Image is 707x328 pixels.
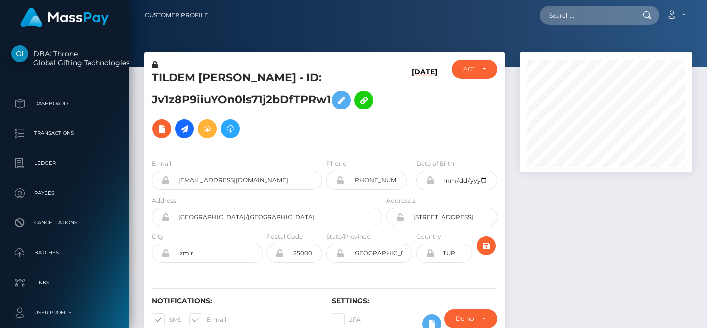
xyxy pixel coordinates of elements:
[11,275,118,290] p: Links
[20,8,109,27] img: MassPay Logo
[152,196,176,205] label: Address
[7,91,122,116] a: Dashboard
[386,196,416,205] label: Address 2
[152,313,181,326] label: SMS
[145,5,208,26] a: Customer Profile
[416,232,441,241] label: Country
[452,60,497,79] button: ACTIVE
[175,119,194,138] a: Initiate Payout
[7,49,122,67] span: DBA: Throne Global Gifting Technologies Inc
[7,181,122,206] a: Payees
[11,156,118,171] p: Ledger
[326,159,346,168] label: Phone
[540,6,633,25] input: Search...
[326,232,370,241] label: State/Province
[7,121,122,146] a: Transactions
[463,65,474,73] div: ACTIVE
[11,96,118,111] p: Dashboard
[11,216,118,230] p: Cancellations
[416,159,454,168] label: Date of Birth
[7,151,122,176] a: Ledger
[7,300,122,325] a: User Profile
[7,240,122,265] a: Batches
[456,315,474,323] div: Do not require
[11,45,28,62] img: Global Gifting Technologies Inc
[412,68,437,147] h6: [DATE]
[11,126,118,141] p: Transactions
[7,270,122,295] a: Links
[266,232,303,241] label: Postal Code
[11,305,118,320] p: User Profile
[332,297,497,305] h6: Settings:
[189,313,226,326] label: E-mail
[7,211,122,235] a: Cancellations
[11,245,118,260] p: Batches
[152,70,377,143] h5: TILDEM [PERSON_NAME] - ID: Jv1z8P9iiuYOn0ls71j2bDfTPRw1
[332,313,361,326] label: 2FA
[152,232,164,241] label: City
[152,297,317,305] h6: Notifications:
[444,309,497,328] button: Do not require
[11,186,118,201] p: Payees
[152,159,171,168] label: E-mail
